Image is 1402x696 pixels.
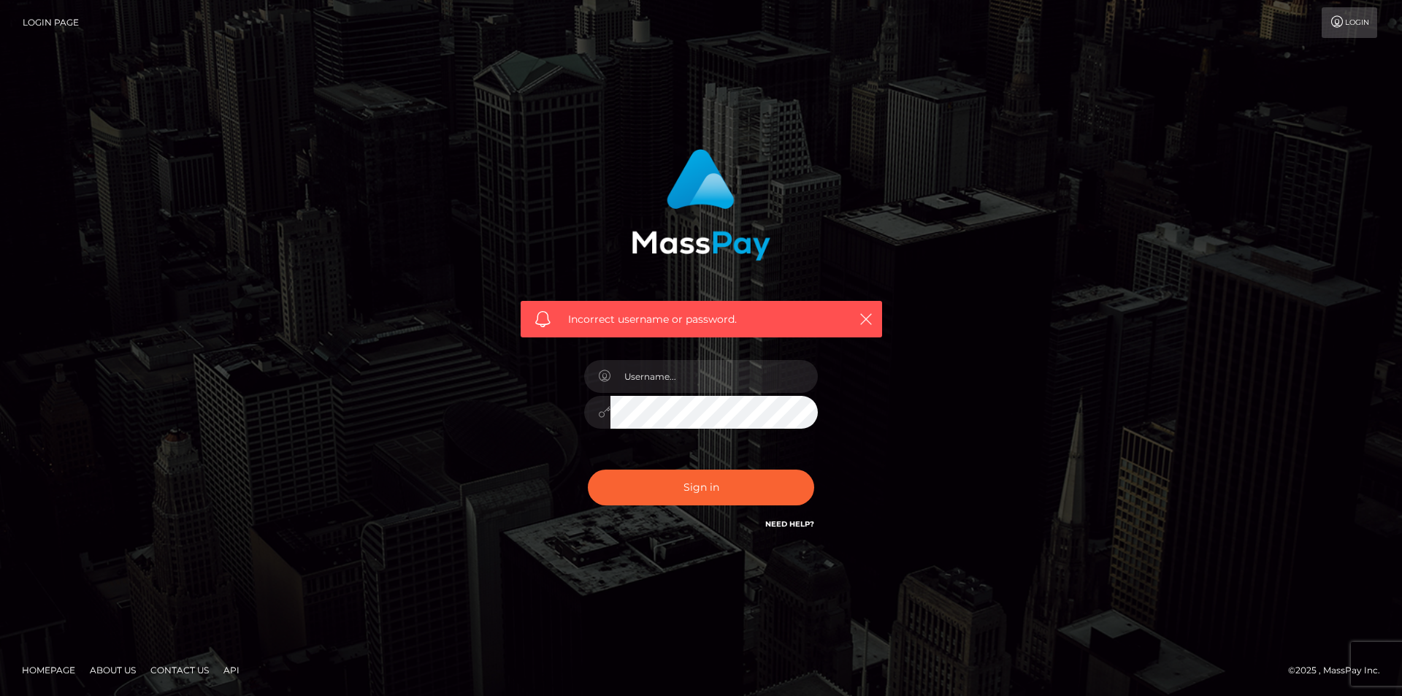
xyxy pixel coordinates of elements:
[1288,662,1391,678] div: © 2025 , MassPay Inc.
[632,149,770,261] img: MassPay Login
[84,659,142,681] a: About Us
[568,312,835,327] span: Incorrect username or password.
[765,519,814,529] a: Need Help?
[610,360,818,393] input: Username...
[588,470,814,505] button: Sign in
[23,7,79,38] a: Login Page
[16,659,81,681] a: Homepage
[218,659,245,681] a: API
[145,659,215,681] a: Contact Us
[1322,7,1377,38] a: Login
